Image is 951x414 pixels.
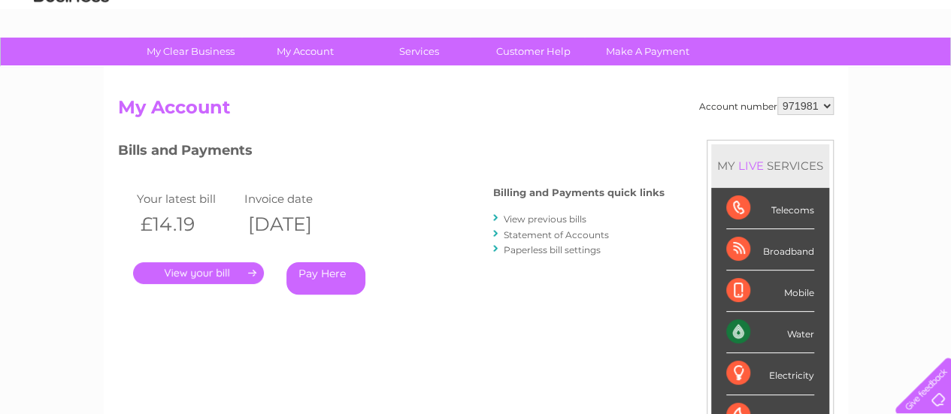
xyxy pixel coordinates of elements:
h2: My Account [118,97,834,125]
a: Make A Payment [586,38,710,65]
div: Mobile [726,270,814,312]
a: Telecoms [766,64,811,75]
a: Services [357,38,481,65]
th: £14.19 [133,209,241,240]
div: Clear Business is a trading name of Verastar Limited (registered in [GEOGRAPHIC_DATA] No. 3667643... [121,8,831,73]
div: Account number [699,97,834,115]
div: MY SERVICES [711,144,829,187]
a: Blog [820,64,842,75]
img: logo.png [33,39,110,85]
h4: Billing and Payments quick links [493,187,665,198]
a: Customer Help [471,38,595,65]
div: LIVE [735,159,767,173]
a: Statement of Accounts [504,229,609,240]
a: Paperless bill settings [504,244,601,255]
th: [DATE] [241,209,349,240]
a: Water [686,64,715,75]
div: Broadband [726,229,814,270]
a: 0333 014 3131 [668,8,771,26]
a: Pay Here [286,262,365,295]
td: Your latest bill [133,189,241,209]
a: My Account [243,38,367,65]
a: Log out [901,64,937,75]
div: Telecoms [726,188,814,229]
td: Invoice date [241,189,349,209]
a: . [133,262,264,284]
a: Contact [851,64,888,75]
div: Water [726,312,814,353]
a: Energy [724,64,757,75]
a: View previous bills [504,213,586,225]
div: Electricity [726,353,814,394]
a: My Clear Business [129,38,253,65]
h3: Bills and Payments [118,140,665,166]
